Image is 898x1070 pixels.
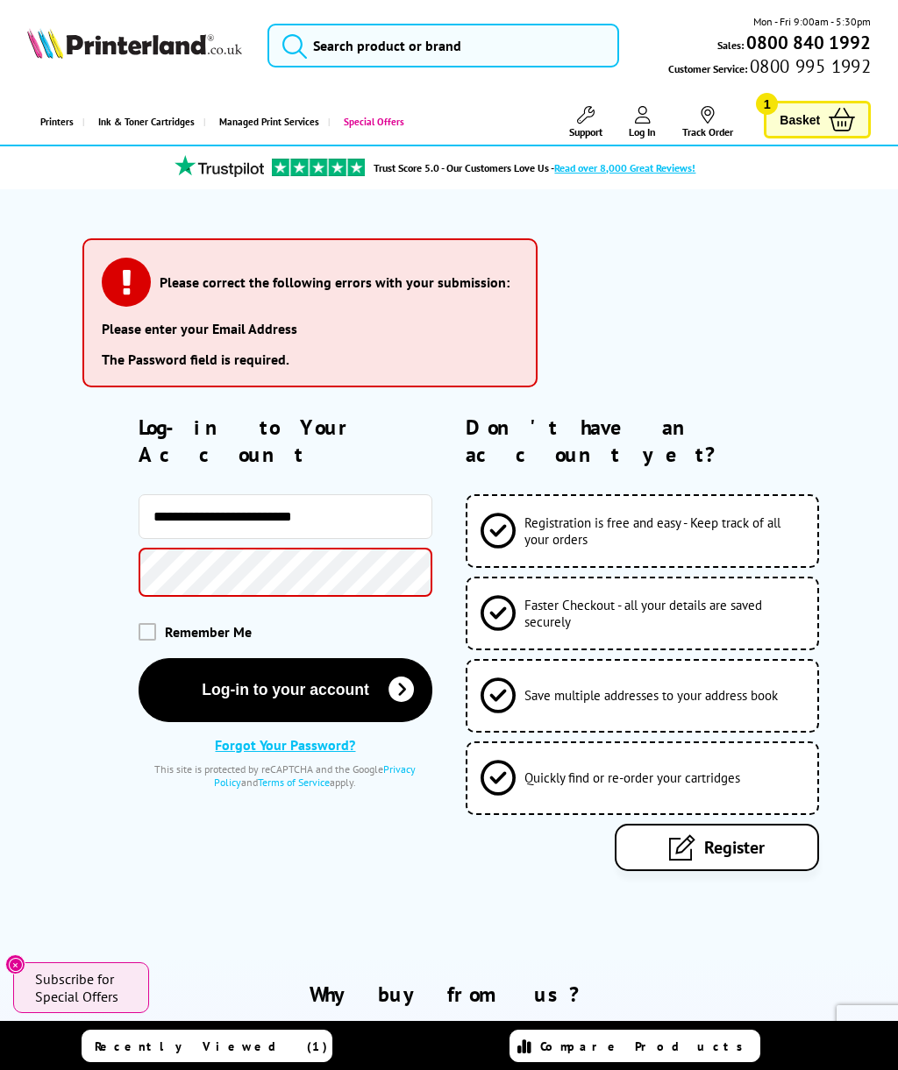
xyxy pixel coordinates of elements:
span: Read over 8,000 Great Reviews! [554,161,695,174]
a: Basket 1 [764,101,871,138]
li: The Password field is required. [102,351,518,368]
a: Privacy Policy [214,762,416,789]
img: trustpilot rating [272,159,365,176]
a: Printers [27,100,82,145]
span: Remember Me [165,623,252,641]
a: Register [615,824,819,871]
a: Printerland Logo [27,28,242,62]
a: Ink & Toner Cartridges [82,100,203,145]
h2: Why buy from us? [27,981,872,1008]
span: Customer Service: [668,58,871,77]
span: Log In [629,125,656,138]
img: Printerland Logo [27,28,242,59]
button: Close [5,954,25,974]
a: Trust Score 5.0 - Our Customers Love Us -Read over 8,000 Great Reviews! [374,161,695,174]
h2: Don't have an account yet? [466,414,859,468]
a: Terms of Service [258,776,330,789]
span: 0800 995 1992 [747,58,871,74]
button: Log-in to your account [139,658,433,722]
a: Support [569,106,602,138]
span: Mon - Fri 9:00am - 5:30pm [753,13,871,30]
a: Special Offers [328,100,413,145]
span: Sales: [717,37,744,53]
a: Compare Products [510,1030,759,1062]
span: 1 [756,93,778,115]
a: Forgot Your Password? [215,736,355,754]
a: Log In [629,106,656,138]
b: 0800 840 1992 [746,31,871,54]
span: Save multiple addresses to your address book [524,687,778,704]
span: Ink & Toner Cartridges [98,100,195,145]
div: This site is protected by reCAPTCHA and the Google and apply. [139,762,433,789]
span: Subscribe for Special Offers [35,970,132,1005]
a: Managed Print Services [203,100,328,145]
span: Basket [780,108,820,131]
span: Support [569,125,602,138]
span: Registration is free and easy - Keep track of all your orders [524,514,804,548]
span: Register [704,836,765,859]
a: Track Order [682,106,733,138]
li: Please enter your Email Address [102,320,518,337]
a: 0800 840 1992 [744,34,871,51]
h2: Log-in to Your Account [139,414,433,468]
input: Search product or brand [267,24,619,67]
span: Compare Products [540,1038,752,1054]
a: Recently Viewed (1) [82,1030,331,1062]
span: Quickly find or re-order your cartridges [524,769,740,786]
img: trustpilot rating [167,155,272,177]
h3: Please correct the following errors with your submission: [160,273,510,291]
span: Faster Checkout - all your details are saved securely [524,597,804,630]
span: Recently Viewed (1) [95,1038,328,1054]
